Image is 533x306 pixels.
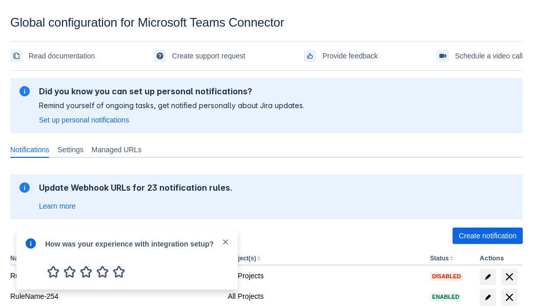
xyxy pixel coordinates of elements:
[455,48,523,64] span: Schedule a video call
[156,52,164,60] span: support
[45,237,221,249] div: How was your experience with integration setup?
[94,263,111,280] span: 4
[39,86,304,96] h2: Did you know you can set up personal notifications?
[10,48,95,64] a: Read documentation
[45,263,61,280] span: 1
[306,52,314,60] span: feedback
[29,48,95,64] span: Read documentation
[228,271,422,281] div: All Projects
[430,274,463,279] span: Disabled
[439,52,447,60] span: videoCall
[12,52,20,60] span: documentation
[61,263,78,280] span: 2
[10,15,523,30] div: Global configuration for Microsoft Teams Connector
[459,228,517,244] span: Create notification
[322,48,378,64] span: Provide feedback
[503,271,516,283] span: delete
[111,263,127,280] span: 5
[503,291,516,303] span: delete
[18,181,31,194] span: information
[154,48,245,64] a: Create support request
[39,115,129,125] a: Set up personal notifications
[221,238,230,246] span: close
[25,237,37,250] span: info
[39,182,233,193] h2: Update Webhook URLs for 23 notification rules.
[172,48,245,64] span: Create support request
[39,201,76,211] a: Learn more
[57,145,84,155] span: Settings
[430,294,461,300] span: Enabled
[484,273,492,281] span: edit
[484,293,492,301] span: edit
[92,145,141,155] span: Managed URLs
[437,48,523,64] a: Schedule a video call
[228,255,256,262] button: Project(s)
[18,85,31,97] span: information
[39,100,304,111] p: Remind yourself of ongoing tasks, get notified personally about Jira updates.
[453,228,523,244] button: Create notification
[10,145,49,155] span: Notifications
[78,263,94,280] span: 3
[228,291,422,301] div: All Projects
[476,252,523,266] th: Actions
[304,48,378,64] a: Provide feedback
[430,255,449,262] button: Status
